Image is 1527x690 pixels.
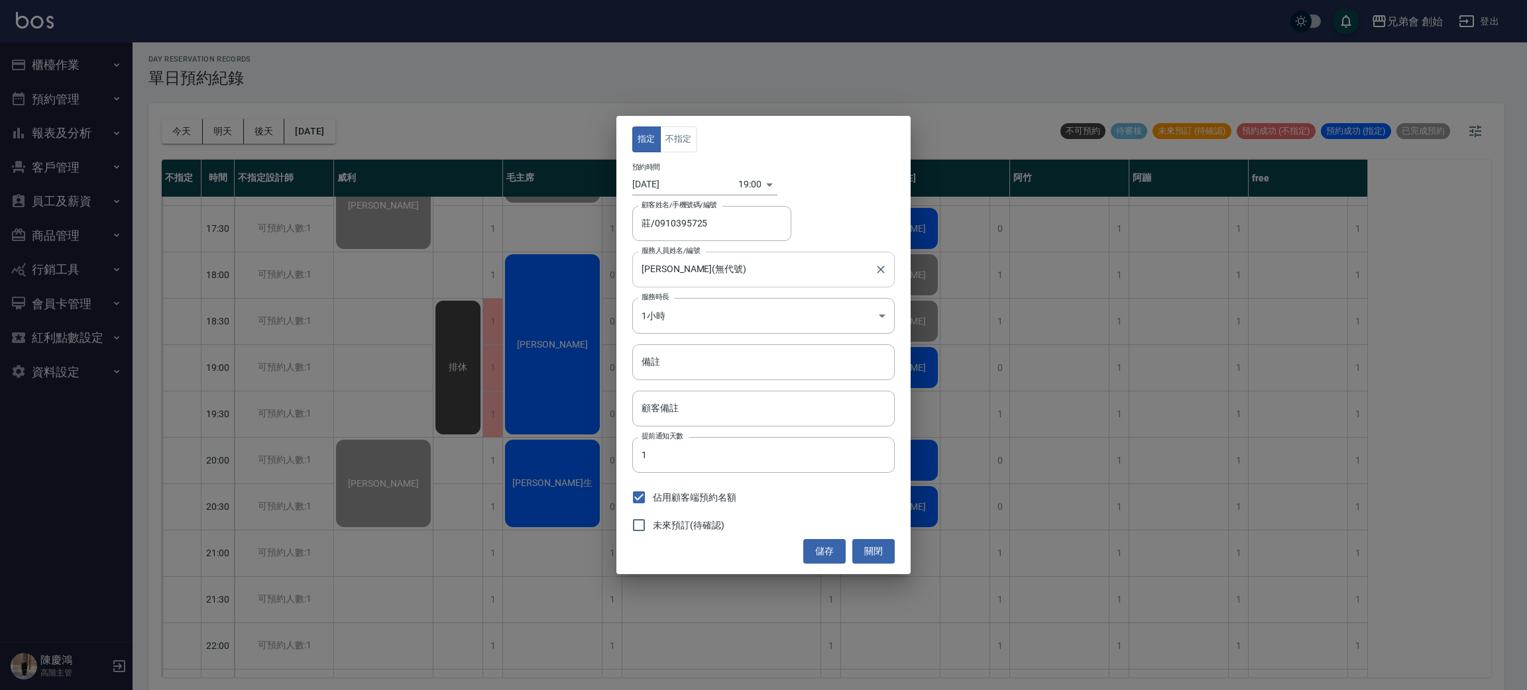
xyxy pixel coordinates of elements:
label: 提前通知天數 [642,431,683,441]
span: 未來預訂(待確認) [653,518,724,532]
button: Clear [872,260,890,279]
label: 服務時長 [642,292,669,302]
div: 1小時 [632,298,895,334]
span: 佔用顧客端預約名額 [653,491,736,505]
label: 服務人員姓名/編號 [642,246,700,256]
input: Choose date, selected date is 2025-10-08 [632,173,738,195]
button: 指定 [632,126,661,152]
button: 儲存 [803,539,846,564]
label: 預約時間 [632,162,660,172]
button: 不指定 [660,126,697,152]
button: 關閉 [852,539,895,564]
div: 19:00 [738,173,762,195]
label: 顧客姓名/手機號碼/編號 [642,200,717,210]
